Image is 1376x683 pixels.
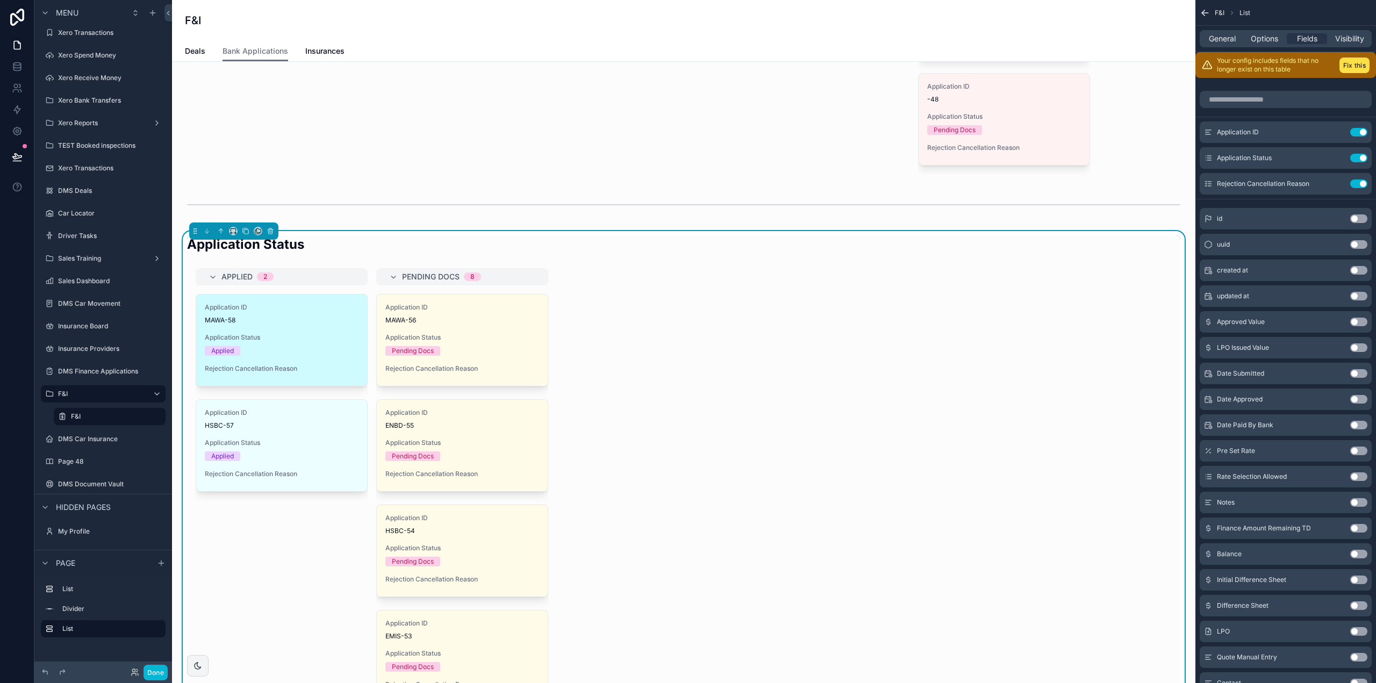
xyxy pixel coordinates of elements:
div: Pending Docs [392,451,434,461]
button: Done [144,665,168,680]
div: Pending Docs [392,557,434,566]
label: Insurance Providers [58,344,163,353]
a: Application IDENBD-55Application StatusPending DocsRejection Cancellation Reason [376,399,548,492]
label: DMS Deals [58,186,163,195]
span: Notes [1217,498,1235,507]
label: Sales Dashboard [58,277,163,285]
span: Application ID [385,303,539,312]
span: Menu [56,8,78,18]
label: DMS Finance Applications [58,367,163,376]
label: Divider [62,605,161,613]
span: Rate Selection Allowed [1217,472,1287,481]
a: Page 48 [41,453,166,470]
span: Rejection Cancellation Reason [385,364,539,373]
div: Applied [211,451,234,461]
span: Approved Value [1217,318,1265,326]
label: Xero Transactions [58,164,163,172]
div: scrollable content [34,576,172,648]
a: Sales Training [41,250,166,267]
span: Application ID [205,303,359,312]
span: Finance Amount Remaining TD [1217,524,1311,533]
a: Driver Tasks [41,227,166,245]
span: Application ID [1217,128,1259,136]
span: id [1217,214,1222,223]
label: Sales Training [58,254,148,263]
span: created at [1217,266,1248,275]
span: Quote Manual Entry [1217,653,1277,662]
a: Application IDMAWA-56Application StatusPending DocsRejection Cancellation Reason [376,294,548,386]
span: F&I [1215,9,1224,17]
label: Xero Reports [58,119,148,127]
label: Xero Bank Transfers [58,96,163,105]
a: Deals [185,41,205,63]
span: LPO [1217,627,1230,636]
span: Date Submitted [1217,369,1264,378]
span: Deals [185,46,205,56]
span: Application Status [1217,154,1272,162]
span: MAWA-58 [205,316,359,325]
div: Pending Docs [392,346,434,356]
a: Xero Reports [41,114,166,132]
span: Balance [1217,550,1242,558]
label: DMS Car Insurance [58,435,163,443]
span: Application Status [385,544,539,552]
span: General [1209,33,1236,44]
label: Driver Tasks [58,232,163,240]
div: Pending Docs [392,662,434,672]
a: Xero Spend Money [41,47,166,64]
span: Rejection Cancellation Reason [1217,179,1309,188]
span: Rejection Cancellation Reason [205,470,359,478]
span: Initial Difference Sheet [1217,576,1286,584]
a: DMS Document Vault [41,476,166,493]
span: Pre Set Rate [1217,447,1255,455]
a: Insurance Providers [41,340,166,357]
span: Pending Docs [402,271,460,282]
span: Insurances [305,46,345,56]
label: Page 48 [58,457,163,466]
a: Insurance Board [41,318,166,335]
h1: F&I [185,13,201,28]
label: DMS Car Movement [58,299,163,308]
a: Insurances [305,41,345,63]
span: HSBC-54 [385,527,539,535]
label: Insurance Board [58,322,163,330]
span: Rejection Cancellation Reason [205,364,359,373]
a: Xero Receive Money [41,69,166,87]
a: DMS Car Insurance [41,430,166,448]
span: Fields [1297,33,1317,44]
a: F&I [41,385,166,402]
span: Application ID [385,514,539,522]
a: F&I [54,408,166,425]
span: Application Status [385,333,539,342]
span: LPO Issued Value [1217,343,1269,352]
span: Application ID [205,408,359,417]
span: Bank Applications [223,46,288,56]
span: Rejection Cancellation Reason [385,470,539,478]
span: HSBC-57 [205,421,359,430]
label: DMS Document Vault [58,480,163,488]
div: 2 [263,272,267,281]
span: Hidden pages [56,502,111,513]
span: EMIS-53 [385,632,539,641]
a: Xero Bank Transfers [41,92,166,109]
span: Application ID [385,408,539,417]
span: Application Status [385,438,539,447]
span: Visibility [1335,33,1364,44]
a: Xero Transactions [41,160,166,177]
label: Xero Spend Money [58,51,163,60]
label: List [62,624,157,633]
span: Rejection Cancellation Reason [385,575,539,584]
a: Application IDHSBC-54Application StatusPending DocsRejection Cancellation Reason [376,505,548,597]
label: F&I [58,390,144,398]
span: Date Approved [1217,395,1263,404]
div: 8 [470,272,475,281]
span: ENBD-55 [385,421,539,430]
label: TEST Booked inspections [58,141,163,150]
button: Fix this [1339,57,1370,73]
a: TEST Booked inspections [41,137,166,154]
a: DMS Finance Applications [41,363,166,380]
a: Sales Dashboard [41,272,166,290]
a: DMS Car Movement [41,295,166,312]
label: Car Locator [58,209,163,218]
a: Application IDMAWA-58Application StatusAppliedRejection Cancellation Reason [196,294,368,386]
